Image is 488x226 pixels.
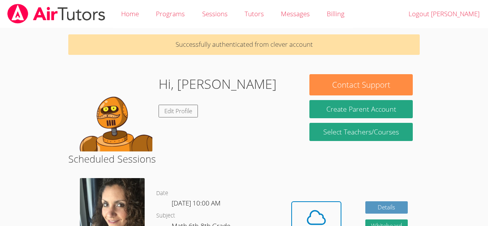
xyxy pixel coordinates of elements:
span: [DATE] 10:00 AM [172,199,221,207]
a: Select Teachers/Courses [309,123,412,141]
h1: Hi, [PERSON_NAME] [159,74,277,94]
a: Edit Profile [159,105,198,117]
button: Create Parent Account [309,100,412,118]
span: Messages [281,9,310,18]
dt: Date [156,189,168,198]
button: Contact Support [309,74,412,95]
h2: Scheduled Sessions [68,151,420,166]
a: Details [365,201,408,214]
img: airtutors_banner-c4298cdbf04f3fff15de1276eac7730deb9818008684d7c2e4769d2f7ddbe033.png [7,4,106,24]
p: Successfully authenticated from clever account [68,34,420,55]
dt: Subject [156,211,175,221]
img: default.png [75,74,152,151]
